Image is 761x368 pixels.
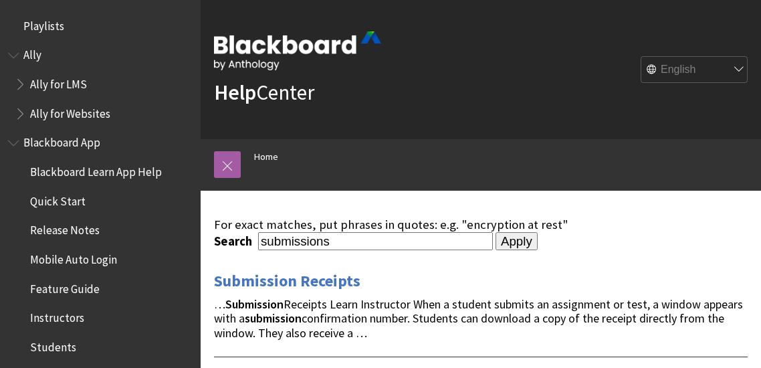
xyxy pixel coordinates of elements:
span: Quick Start [30,190,86,208]
input: Apply [496,232,538,251]
nav: Book outline for Playlists [8,15,193,37]
span: Students [30,336,76,354]
span: Feature Guide [30,278,100,296]
div: For exact matches, put phrases in quotes: e.g. "encryption at rest" [214,217,748,232]
span: Mobile Auto Login [30,248,117,266]
img: Blackboard by Anthology [214,31,381,70]
span: Blackboard App [23,132,100,150]
strong: Help [214,79,256,106]
label: Search [214,234,255,249]
span: Ally for Websites [30,102,110,120]
strong: submission [245,310,302,326]
nav: Book outline for Anthology Ally Help [8,44,193,125]
a: HelpCenter [214,79,314,106]
span: … Receipts Learn Instructor When a student submits an assignment or test, a window appears with a... [214,296,743,341]
strong: Submission [225,296,284,312]
a: Home [254,149,278,165]
a: Submission Receipts [214,270,360,292]
span: Instructors [30,307,84,325]
span: Ally for LMS [30,73,87,91]
span: Ally [23,44,41,62]
span: Release Notes [30,219,100,238]
select: Site Language Selector [641,57,748,84]
span: Blackboard Learn App Help [30,161,162,179]
span: Playlists [23,15,64,33]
